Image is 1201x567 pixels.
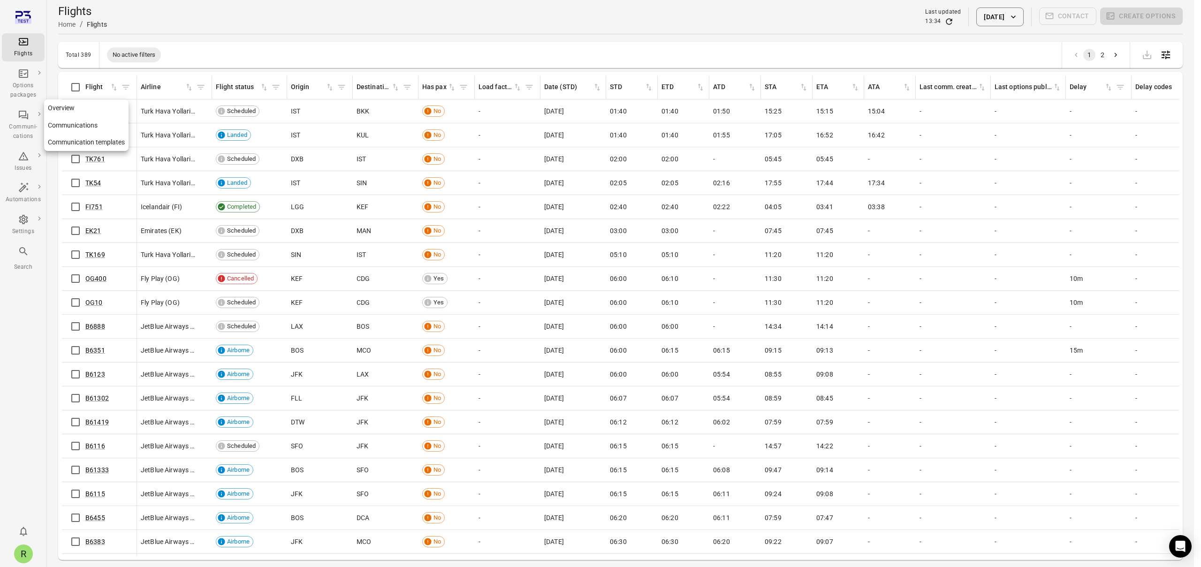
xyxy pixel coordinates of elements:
[1135,202,1193,212] div: -
[920,82,987,92] div: Sort by last communication created in ascending order
[868,226,912,235] div: -
[661,106,678,116] span: 01:40
[713,298,757,307] div: -
[610,298,627,307] span: 06:00
[1135,322,1193,331] div: -
[224,202,259,212] span: Completed
[141,370,195,379] span: JetBlue Airways (B6)
[479,154,537,164] div: -
[422,82,447,92] div: Has pax
[610,370,627,379] span: 06:00
[141,130,195,140] span: Turk Hava Yollari (Turkish Airlines Co.) (TK)
[430,346,444,355] span: No
[661,154,678,164] span: 02:00
[216,82,259,92] div: Flight status
[713,322,757,331] div: -
[85,323,105,330] a: B6888
[868,346,912,355] div: -
[1169,535,1192,558] div: Open Intercom Messenger
[141,298,180,307] span: Fly Play (OG)
[713,370,730,379] span: 05:54
[713,130,730,140] span: 01:55
[1070,49,1122,61] nav: pagination navigation
[291,178,300,188] span: IST
[610,82,654,92] div: Sort by STD in ascending order
[765,82,799,92] div: STA
[85,490,105,498] a: B6115
[1070,106,1128,116] div: -
[995,274,1062,283] div: -
[479,82,522,92] div: Sort by load factor in ascending order
[713,82,747,92] div: ATD
[661,322,678,331] span: 06:00
[1135,154,1193,164] div: -
[141,202,182,212] span: Icelandair (FI)
[713,250,757,259] div: -
[224,106,259,116] span: Scheduled
[920,130,987,140] div: -
[291,274,303,283] span: KEF
[995,82,1062,92] div: Sort by last options package published in ascending order
[920,322,987,331] div: -
[868,130,885,140] span: 16:42
[44,99,129,151] nav: Local navigation
[85,251,105,258] a: TK169
[661,274,678,283] span: 06:10
[544,82,602,92] div: Sort by date (STD) in ascending order
[1070,178,1128,188] div: -
[85,466,109,474] a: B61333
[422,82,456,92] div: Sort by has pax in ascending order
[1135,106,1193,116] div: -
[765,154,782,164] span: 05:45
[291,130,300,140] span: IST
[1100,8,1183,26] span: Please make a selection to create an option package
[357,154,366,164] span: IST
[995,322,1062,331] div: -
[1070,298,1083,307] span: 10m
[610,250,627,259] span: 05:10
[713,346,730,355] span: 06:15
[85,418,109,426] a: B61419
[14,544,33,563] div: R
[400,80,414,94] span: Filter by destination
[85,370,105,378] a: B6123
[141,106,195,116] span: Turk Hava Yollari (Turkish Airlines Co.) (TK)
[816,322,833,331] span: 14:14
[6,122,41,141] div: Communi-cations
[479,226,537,235] div: -
[58,19,107,30] nav: Breadcrumbs
[85,394,109,402] a: B61302
[920,274,987,283] div: -
[479,370,537,379] div: -
[765,82,808,92] div: Sort by STA in ascending order
[479,250,537,259] div: -
[291,82,334,92] div: Sort by origin in ascending order
[6,227,41,236] div: Settings
[357,130,369,140] span: KUL
[1070,250,1128,259] div: -
[357,346,371,355] span: MCO
[141,274,180,283] span: Fly Play (OG)
[610,202,627,212] span: 02:40
[357,82,391,92] div: Destination
[357,250,366,259] span: IST
[544,346,564,355] span: [DATE]
[1070,322,1128,331] div: -
[1070,130,1128,140] div: -
[430,322,444,331] span: No
[291,154,304,164] span: DXB
[141,82,184,92] div: Airline
[456,80,471,94] button: Filter by has pax
[868,274,912,283] div: -
[291,82,325,92] div: Origin
[66,52,91,58] div: Total 389
[1113,80,1127,94] button: Filter by delay
[224,298,259,307] span: Scheduled
[920,82,977,92] div: Last comm. created
[544,202,564,212] span: [DATE]
[357,298,370,307] span: CDG
[868,82,912,92] div: Sort by ATA in ascending order
[357,202,368,212] span: KEF
[713,226,757,235] div: -
[1135,250,1193,259] div: -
